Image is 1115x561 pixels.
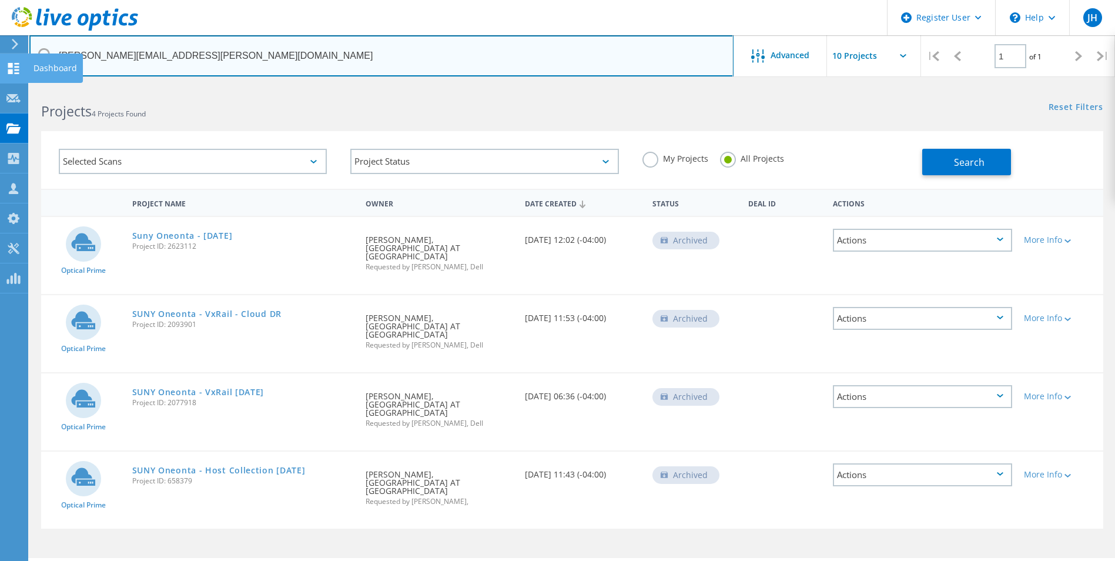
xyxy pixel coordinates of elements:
div: Actions [833,463,1012,486]
div: | [921,35,945,77]
label: My Projects [642,152,708,163]
div: [PERSON_NAME], [GEOGRAPHIC_DATA] AT [GEOGRAPHIC_DATA] [360,452,519,517]
a: Suny Oneonta - [DATE] [132,232,233,240]
span: Advanced [771,51,809,59]
span: Requested by [PERSON_NAME], Dell [366,342,513,349]
a: SUNY Oneonta - Host Collection [DATE] [132,466,306,475]
span: Requested by [PERSON_NAME], Dell [366,420,513,427]
span: Project ID: 2623112 [132,243,354,250]
span: Optical Prime [61,502,106,509]
div: More Info [1024,392,1097,400]
div: More Info [1024,470,1097,479]
a: Reset Filters [1049,103,1103,113]
div: | [1091,35,1115,77]
span: Project ID: 2093901 [132,321,354,328]
div: More Info [1024,314,1097,322]
div: [DATE] 11:43 (-04:00) [519,452,647,490]
span: JH [1087,13,1097,22]
svg: \n [1010,12,1020,23]
span: Search [954,156,985,169]
a: SUNY Oneonta - VxRail - Cloud DR [132,310,282,318]
button: Search [922,149,1011,175]
span: Project ID: 2077918 [132,399,354,406]
a: Live Optics Dashboard [12,25,138,33]
input: Search projects by name, owner, ID, company, etc [29,35,734,76]
div: Selected Scans [59,149,327,174]
span: Optical Prime [61,345,106,352]
b: Projects [41,102,92,121]
div: Archived [652,388,719,406]
div: Actions [833,307,1012,330]
div: Archived [652,232,719,249]
span: of 1 [1029,52,1042,62]
div: Status [647,192,742,213]
span: Requested by [PERSON_NAME], [366,498,513,505]
div: Owner [360,192,519,213]
label: All Projects [720,152,784,163]
span: Optical Prime [61,267,106,274]
div: Dashboard [34,64,77,72]
a: SUNY Oneonta - VxRail [DATE] [132,388,264,396]
div: Actions [833,385,1012,408]
div: Archived [652,310,719,328]
div: [DATE] 11:53 (-04:00) [519,295,647,334]
div: More Info [1024,236,1097,244]
span: Project ID: 658379 [132,477,354,485]
div: Date Created [519,192,647,214]
div: [PERSON_NAME], [GEOGRAPHIC_DATA] AT [GEOGRAPHIC_DATA] [360,373,519,439]
div: [PERSON_NAME], [GEOGRAPHIC_DATA] AT [GEOGRAPHIC_DATA] [360,295,519,360]
div: [PERSON_NAME], [GEOGRAPHIC_DATA] AT [GEOGRAPHIC_DATA] [360,217,519,282]
div: Project Name [126,192,360,213]
span: Requested by [PERSON_NAME], Dell [366,263,513,271]
div: Project Status [350,149,618,174]
span: Optical Prime [61,423,106,430]
div: Deal Id [742,192,828,213]
div: Actions [833,229,1012,252]
div: Archived [652,466,719,484]
div: Actions [827,192,1018,213]
div: [DATE] 06:36 (-04:00) [519,373,647,412]
span: 4 Projects Found [92,109,146,119]
div: [DATE] 12:02 (-04:00) [519,217,647,256]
